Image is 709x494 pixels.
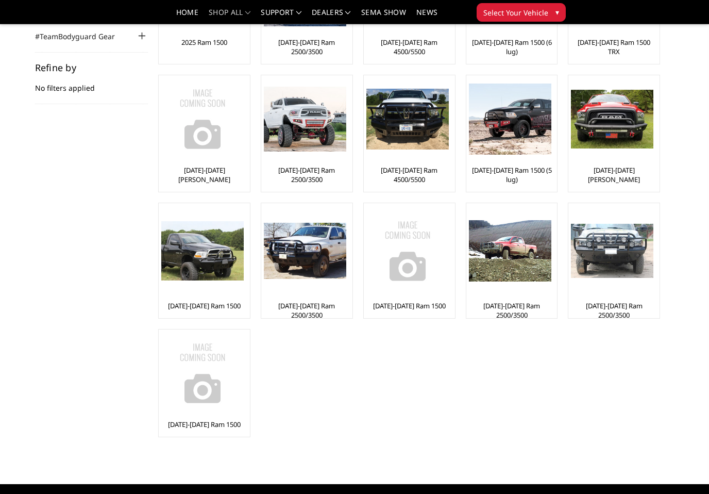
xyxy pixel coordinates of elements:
[161,78,247,160] a: No Image
[264,166,350,184] a: [DATE]-[DATE] Ram 2500/3500
[35,63,148,72] h5: Refine by
[161,78,244,160] img: No Image
[571,166,657,184] a: [DATE]-[DATE] [PERSON_NAME]
[168,420,241,429] a: [DATE]-[DATE] Ram 1500
[366,210,449,292] img: No Image
[477,3,566,22] button: Select Your Vehicle
[35,31,128,42] a: #TeamBodyguard Gear
[366,206,452,296] a: No Image
[264,38,350,56] a: [DATE]-[DATE] Ram 2500/3500
[469,166,555,184] a: [DATE]-[DATE] Ram 1500 (5 lug)
[264,301,350,320] a: [DATE]-[DATE] Ram 2500/3500
[312,9,351,24] a: Dealers
[366,166,452,184] a: [DATE]-[DATE] Ram 4500/5500
[176,9,198,24] a: Home
[483,7,548,18] span: Select Your Vehicle
[571,38,657,56] a: [DATE]-[DATE] Ram 1500 TRX
[35,63,148,104] div: No filters applied
[469,38,555,56] a: [DATE]-[DATE] Ram 1500 (6 lug)
[181,38,227,47] a: 2025 Ram 1500
[571,301,657,320] a: [DATE]-[DATE] Ram 2500/3500
[373,301,446,310] a: [DATE]-[DATE] Ram 1500
[261,9,301,24] a: Support
[161,332,247,415] a: No Image
[168,301,241,310] a: [DATE]-[DATE] Ram 1500
[361,9,406,24] a: SEMA Show
[416,9,437,24] a: News
[161,332,244,415] img: No Image
[366,38,452,56] a: [DATE]-[DATE] Ram 4500/5500
[469,301,555,320] a: [DATE]-[DATE] Ram 2500/3500
[209,9,250,24] a: shop all
[555,7,559,18] span: ▾
[161,166,247,184] a: [DATE]-[DATE] [PERSON_NAME]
